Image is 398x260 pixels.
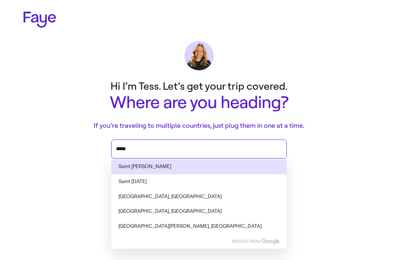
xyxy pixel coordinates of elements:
[111,204,287,219] li: [GEOGRAPHIC_DATA], [GEOGRAPHIC_DATA]
[111,174,287,189] li: Saint [DATE]
[111,219,287,234] li: [GEOGRAPHIC_DATA][PERSON_NAME], [GEOGRAPHIC_DATA]
[111,159,287,174] li: Saint [PERSON_NAME]
[111,189,287,204] li: [GEOGRAPHIC_DATA], [GEOGRAPHIC_DATA]
[53,79,345,93] p: Hi I’m Tess. Let’s get your trip covered.
[116,140,282,158] div: Press enter after you type each destination
[53,121,345,131] p: If you’re traveling to multiple countries, just plug them in one at a time.
[53,93,345,112] h1: Where are you heading?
